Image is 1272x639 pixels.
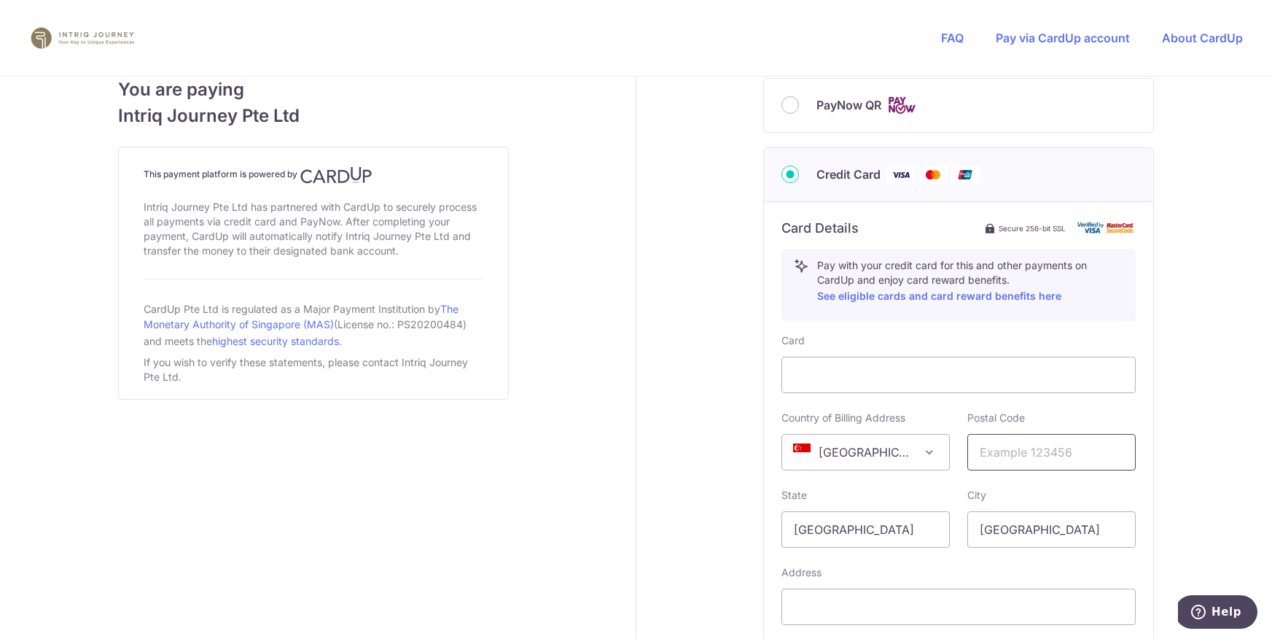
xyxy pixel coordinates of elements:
[816,96,881,114] span: PayNow QR
[781,220,859,237] h6: Card Details
[144,297,483,352] div: CardUp Pte Ltd is regulated as a Major Payment Institution by (License no.: PS20200484) and meets...
[781,166,1136,184] div: Credit Card Visa Mastercard Union Pay
[781,434,950,470] span: Singapore
[781,565,822,580] label: Address
[118,103,509,129] span: Intriq Journey Pte Ltd
[817,290,1061,302] a: See eligible cards and card reward benefits here
[782,435,949,470] span: Singapore
[996,31,1130,45] a: Pay via CardUp account
[781,96,1136,115] div: PayNow QR Cards logo
[817,258,1123,305] p: Pay with your credit card for this and other payments on CardUp and enjoy card reward benefits.
[118,77,509,103] span: You are paying
[918,166,948,184] img: Mastercard
[144,352,483,387] div: If you wish to verify these statements, please contact Intriq Journey Pte Ltd.
[144,197,483,261] div: Intriq Journey Pte Ltd has partnered with CardUp to securely process all payments via credit card...
[1178,595,1257,632] iframe: Opens a widget where you can find more information
[212,335,339,347] a: highest security standards
[300,166,372,184] img: CardUp
[951,166,980,184] img: Union Pay
[816,166,881,183] span: Credit Card
[967,434,1136,470] input: Example 123456
[887,96,916,115] img: Cards logo
[967,488,986,503] label: City
[886,166,916,184] img: Visa
[144,166,483,184] h4: This payment platform is powered by
[794,366,1123,384] iframe: Secure card payment input frame
[1162,31,1243,45] a: About CardUp
[781,411,905,425] label: Country of Billing Address
[941,31,964,45] a: FAQ
[999,222,1066,234] span: Secure 256-bit SSL
[1077,222,1136,234] img: card secure
[967,411,1025,425] label: Postal Code
[781,333,805,348] label: Card
[781,488,807,503] label: State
